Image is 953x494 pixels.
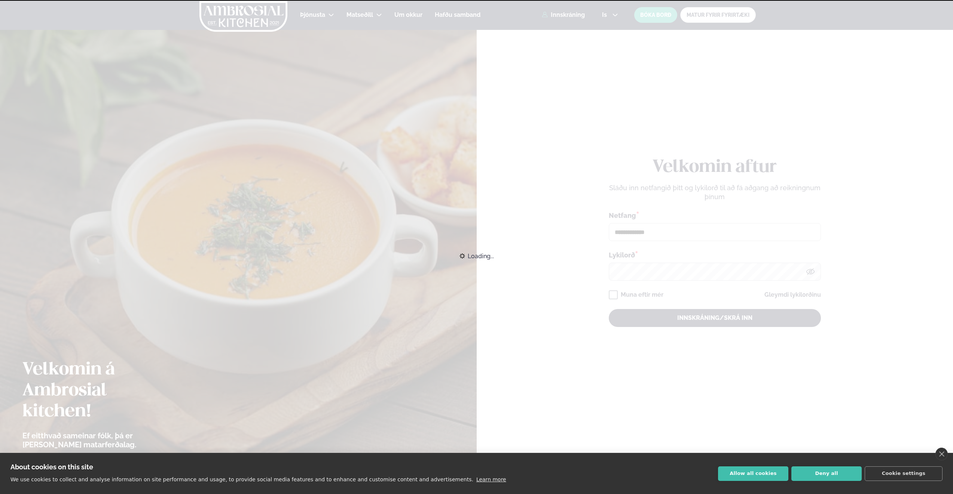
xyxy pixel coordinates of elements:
button: Deny all [791,466,862,481]
span: Loading... [468,248,494,264]
a: close [935,448,948,460]
a: Learn more [476,476,506,482]
p: We use cookies to collect and analyse information on site performance and usage, to provide socia... [10,476,473,482]
strong: About cookies on this site [10,463,93,471]
button: Cookie settings [865,466,943,481]
button: Allow all cookies [718,466,788,481]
